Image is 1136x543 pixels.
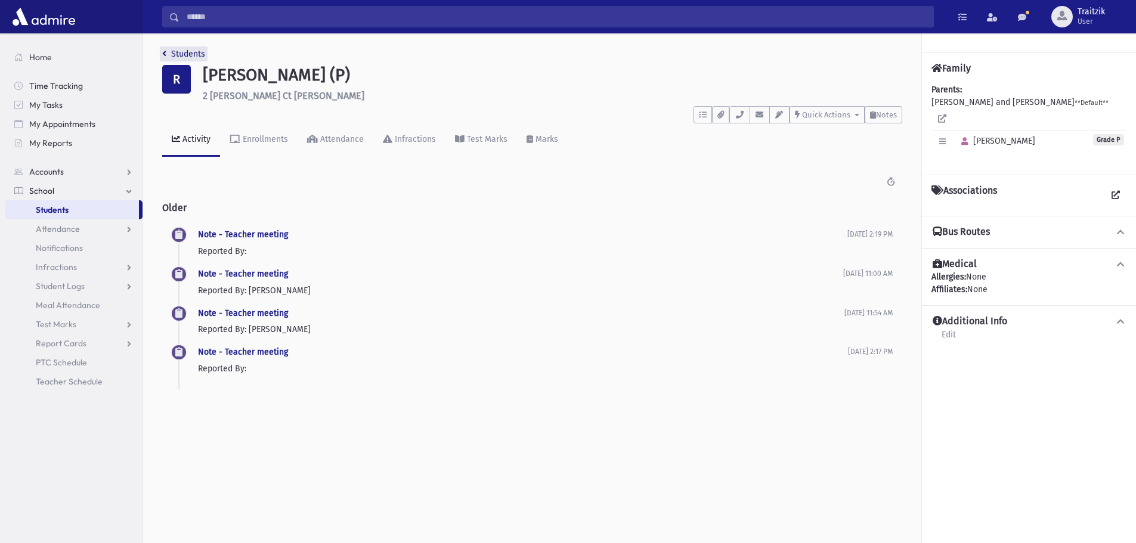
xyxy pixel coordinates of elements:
[5,181,143,200] a: School
[1078,17,1105,26] span: User
[162,48,205,65] nav: breadcrumb
[198,347,288,357] a: Note - Teacher meeting
[5,257,143,277] a: Infractions
[5,48,143,67] a: Home
[465,134,507,144] div: Test Marks
[203,90,902,101] h6: 2 [PERSON_NAME] Ct [PERSON_NAME]
[1078,7,1105,17] span: Traitzik
[198,308,288,318] a: Note - Teacher meeting
[198,284,843,297] p: Reported By: [PERSON_NAME]
[933,258,977,271] h4: Medical
[36,357,87,368] span: PTC Schedule
[198,269,288,279] a: Note - Teacher meeting
[1105,185,1126,206] a: View all Associations
[844,309,893,317] span: [DATE] 11:54 AM
[36,224,80,234] span: Attendance
[318,134,364,144] div: Attendance
[5,372,143,391] a: Teacher Schedule
[1093,134,1124,145] span: Grade P
[931,226,1126,238] button: Bus Routes
[941,328,957,349] a: Edit
[36,281,85,291] span: Student Logs
[5,219,143,238] a: Attendance
[931,83,1126,165] div: [PERSON_NAME] and [PERSON_NAME]
[956,136,1035,146] span: [PERSON_NAME]
[931,185,997,206] h4: Associations
[29,52,52,63] span: Home
[220,123,298,157] a: Enrollments
[931,272,966,282] b: Allergies:
[5,315,143,334] a: Test Marks
[179,6,933,27] input: Search
[802,110,850,119] span: Quick Actions
[10,5,78,29] img: AdmirePro
[847,230,893,238] span: [DATE] 2:19 PM
[36,300,100,311] span: Meal Attendance
[36,243,83,253] span: Notifications
[5,200,139,219] a: Students
[198,323,844,336] p: Reported By: [PERSON_NAME]
[392,134,436,144] div: Infractions
[931,63,971,74] h4: Family
[5,114,143,134] a: My Appointments
[533,134,558,144] div: Marks
[931,315,1126,328] button: Additional Info
[29,119,95,129] span: My Appointments
[5,296,143,315] a: Meal Attendance
[931,283,1126,296] div: None
[931,284,967,294] b: Affiliates:
[865,106,902,123] button: Notes
[29,166,64,177] span: Accounts
[373,123,445,157] a: Infractions
[848,347,893,356] span: [DATE] 2:17 PM
[5,353,143,372] a: PTC Schedule
[198,229,288,240] a: Note - Teacher meeting
[5,134,143,153] a: My Reports
[931,85,962,95] b: Parents:
[931,271,1126,296] div: None
[198,362,848,375] p: Reported By:
[298,123,373,157] a: Attendance
[5,76,143,95] a: Time Tracking
[445,123,517,157] a: Test Marks
[517,123,568,157] a: Marks
[36,262,77,272] span: Infractions
[36,204,69,215] span: Students
[36,338,86,349] span: Report Cards
[790,106,865,123] button: Quick Actions
[162,193,902,223] h2: Older
[876,110,897,119] span: Notes
[162,123,220,157] a: Activity
[933,226,990,238] h4: Bus Routes
[29,138,72,148] span: My Reports
[29,185,54,196] span: School
[203,65,902,85] h1: [PERSON_NAME] (P)
[240,134,288,144] div: Enrollments
[162,49,205,59] a: Students
[5,162,143,181] a: Accounts
[5,238,143,257] a: Notifications
[5,277,143,296] a: Student Logs
[29,100,63,110] span: My Tasks
[180,134,211,144] div: Activity
[198,245,847,257] p: Reported By:
[36,319,76,330] span: Test Marks
[933,315,1007,328] h4: Additional Info
[843,269,893,278] span: [DATE] 11:00 AM
[162,65,191,94] div: R
[36,376,103,387] span: Teacher Schedule
[5,95,143,114] a: My Tasks
[29,80,83,91] span: Time Tracking
[931,258,1126,271] button: Medical
[5,334,143,353] a: Report Cards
